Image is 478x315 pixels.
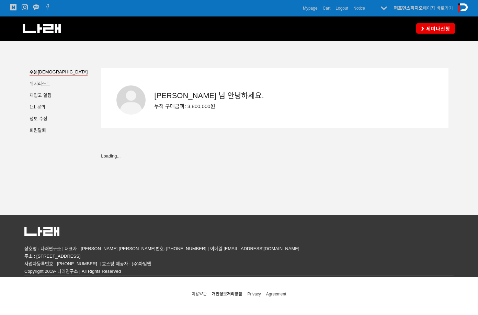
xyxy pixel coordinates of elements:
[38,81,50,86] span: 리스트
[266,292,286,296] span: Agreement
[189,291,209,297] a: 이용약관
[24,227,59,236] img: 5c63318082161.png
[245,291,263,297] a: Privacy
[30,93,52,100] a: 재입고 알림
[38,69,88,74] span: [DEMOGRAPHIC_DATA]
[416,23,455,33] a: 세미나신청
[30,116,47,123] a: 정보 수정
[30,81,50,88] a: 위시리스트
[101,152,448,160] div: Loading...
[154,102,448,111] div: 누적 구매금액: 3,800,000원
[209,291,245,297] a: 개인정보처리방침
[30,128,46,135] a: 회원탈퇴
[394,5,423,11] strong: 퍼포먼스피지오
[24,260,454,268] p: 사업자등록번호 : [PHONE_NUMBER] | 호스팅 제공자 : (주)아임웹
[24,245,454,260] p: 상호명 : 나래연구소 | 대표자 : [PERSON_NAME] [PERSON_NAME]번호: [PHONE_NUMBER] | 이메일:[EMAIL_ADDRESS][DOMAIN_NA...
[30,69,88,75] a: 주문[DEMOGRAPHIC_DATA]
[353,5,365,12] a: Notice
[24,268,454,275] p: Copyright 2019- 나래연구소 | All Rights Reserved
[154,91,264,100] span: [PERSON_NAME] 님 안녕하세요.
[335,5,348,12] a: Logout
[394,5,453,11] a: 퍼포먼스피지오페이지 바로가기
[247,292,261,296] span: Privacy
[323,5,331,12] a: Cart
[424,25,450,32] span: 세미나신청
[263,291,289,297] a: Agreement
[30,104,45,111] a: 1:1 문의
[303,5,318,12] a: Mypage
